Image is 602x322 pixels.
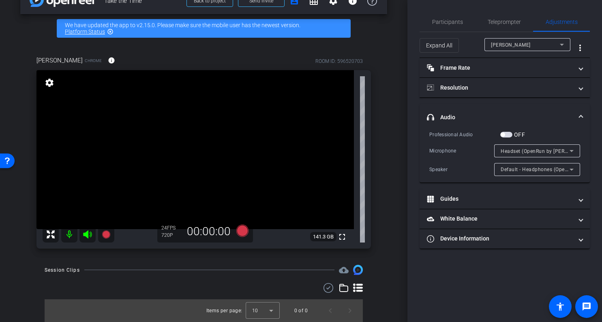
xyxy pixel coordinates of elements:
[427,84,573,92] mat-panel-title: Resolution
[426,38,452,53] span: Expand All
[44,78,55,88] mat-icon: settings
[182,225,236,238] div: 00:00:00
[429,165,494,174] div: Speaker
[36,56,83,65] span: [PERSON_NAME]
[501,148,595,154] span: Headset (OpenRun by [PERSON_NAME])
[107,28,114,35] mat-icon: highlight_off
[353,265,363,275] img: Session clips
[310,232,336,242] span: 141.3 GB
[45,266,80,274] div: Session Clips
[429,131,500,139] div: Professional Audio
[582,302,591,311] mat-icon: message
[432,19,463,25] span: Participants
[321,301,340,320] button: Previous page
[161,232,182,238] div: 720P
[206,307,242,315] div: Items per page:
[161,225,182,231] div: 24
[491,42,531,48] span: [PERSON_NAME]
[427,113,573,122] mat-panel-title: Audio
[427,234,573,243] mat-panel-title: Device Information
[427,64,573,72] mat-panel-title: Frame Rate
[339,265,349,275] span: Destinations for your clips
[315,58,363,65] div: ROOM ID: 596520703
[167,225,176,231] span: FPS
[575,43,585,53] mat-icon: more_vert
[85,58,102,64] span: Chrome
[420,38,459,53] button: Expand All
[570,38,590,58] button: More Options for Adjustments Panel
[340,301,360,320] button: Next page
[429,147,494,155] div: Microphone
[420,229,590,249] mat-expansion-panel-header: Device Information
[294,307,308,315] div: 0 of 0
[420,209,590,229] mat-expansion-panel-header: White Balance
[65,28,105,35] a: Platform Status
[108,57,115,64] mat-icon: info
[420,58,590,77] mat-expansion-panel-header: Frame Rate
[339,265,349,275] mat-icon: cloud_upload
[546,19,578,25] span: Adjustments
[512,131,525,139] label: OFF
[420,189,590,209] mat-expansion-panel-header: Guides
[427,215,573,223] mat-panel-title: White Balance
[420,104,590,130] mat-expansion-panel-header: Audio
[57,19,351,38] div: We have updated the app to v2.15.0. Please make sure the mobile user has the newest version.
[488,19,521,25] span: Teleprompter
[427,195,573,203] mat-panel-title: Guides
[420,78,590,97] mat-expansion-panel-header: Resolution
[420,130,590,182] div: Audio
[555,302,565,311] mat-icon: accessibility
[337,232,347,242] mat-icon: fullscreen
